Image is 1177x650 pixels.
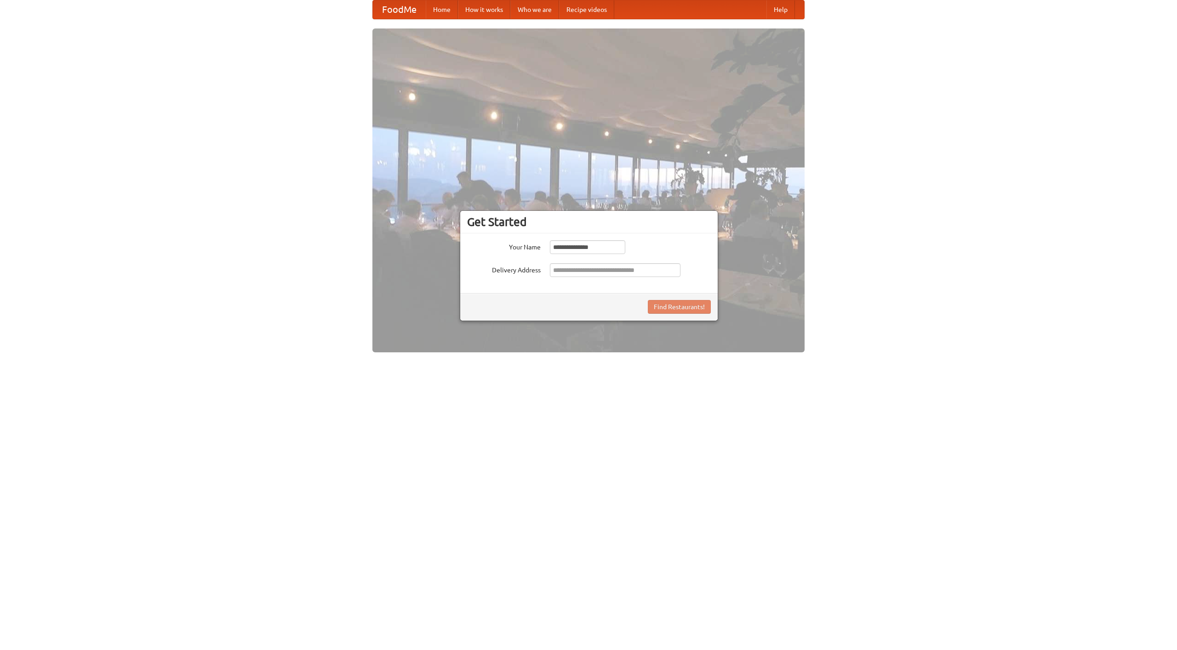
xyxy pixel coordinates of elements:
a: Who we are [510,0,559,19]
a: Help [766,0,795,19]
a: Home [426,0,458,19]
label: Delivery Address [467,263,541,275]
a: FoodMe [373,0,426,19]
label: Your Name [467,240,541,252]
a: Recipe videos [559,0,614,19]
h3: Get Started [467,215,711,229]
button: Find Restaurants! [648,300,711,314]
a: How it works [458,0,510,19]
